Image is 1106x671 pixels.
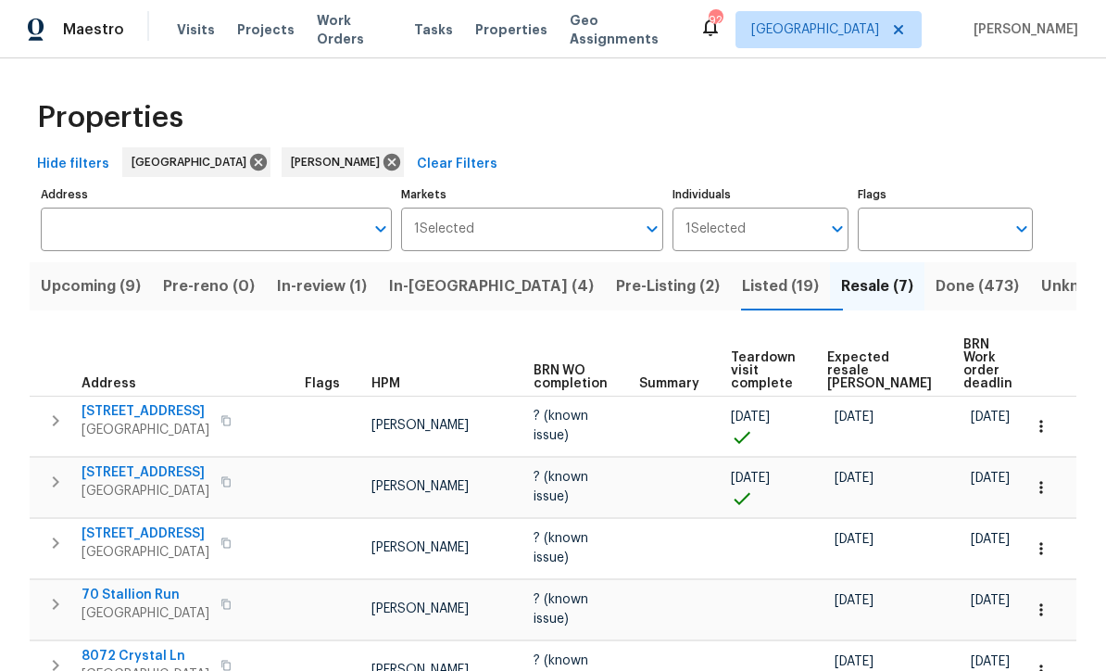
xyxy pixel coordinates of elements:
[824,216,850,242] button: Open
[237,20,295,39] span: Projects
[82,463,209,482] span: [STREET_ADDRESS]
[122,147,270,177] div: [GEOGRAPHIC_DATA]
[371,377,400,390] span: HPM
[534,410,588,441] span: ? (known issue)
[616,273,720,299] span: Pre-Listing (2)
[835,411,873,424] span: [DATE]
[672,189,848,200] label: Individuals
[371,541,469,554] span: [PERSON_NAME]
[570,11,677,48] span: Geo Assignments
[82,421,209,439] span: [GEOGRAPHIC_DATA]
[282,147,404,177] div: [PERSON_NAME]
[82,525,209,543] span: [STREET_ADDRESS]
[409,147,505,182] button: Clear Filters
[414,23,453,36] span: Tasks
[82,604,209,623] span: [GEOGRAPHIC_DATA]
[639,377,699,390] span: Summary
[371,602,469,615] span: [PERSON_NAME]
[971,533,1010,546] span: [DATE]
[317,11,392,48] span: Work Orders
[132,153,254,171] span: [GEOGRAPHIC_DATA]
[41,273,141,299] span: Upcoming (9)
[751,20,879,39] span: [GEOGRAPHIC_DATA]
[731,411,770,424] span: [DATE]
[368,216,394,242] button: Open
[371,419,469,432] span: [PERSON_NAME]
[305,377,340,390] span: Flags
[371,480,469,493] span: [PERSON_NAME]
[37,108,183,127] span: Properties
[731,351,796,390] span: Teardown visit complete
[277,273,367,299] span: In-review (1)
[709,11,722,30] div: 92
[685,222,746,237] span: 1 Selected
[966,20,1078,39] span: [PERSON_NAME]
[936,273,1019,299] span: Done (473)
[82,586,209,604] span: 70 Stallion Run
[639,216,665,242] button: Open
[971,472,1010,485] span: [DATE]
[841,273,913,299] span: Resale (7)
[82,377,136,390] span: Address
[63,20,124,39] span: Maestro
[827,351,932,390] span: Expected resale [PERSON_NAME]
[414,222,474,237] span: 1 Selected
[417,153,497,176] span: Clear Filters
[475,20,547,39] span: Properties
[534,593,588,625] span: ? (known issue)
[971,411,1010,424] span: [DATE]
[534,471,588,502] span: ? (known issue)
[82,402,209,421] span: [STREET_ADDRESS]
[731,472,770,485] span: [DATE]
[971,655,1010,668] span: [DATE]
[401,189,664,200] label: Markets
[835,655,873,668] span: [DATE]
[534,364,608,390] span: BRN WO completion
[389,273,594,299] span: In-[GEOGRAPHIC_DATA] (4)
[82,647,209,665] span: 8072 Crystal Ln
[963,338,1021,390] span: BRN Work order deadline
[835,533,873,546] span: [DATE]
[30,147,117,182] button: Hide filters
[82,543,209,562] span: [GEOGRAPHIC_DATA]
[971,594,1010,607] span: [DATE]
[534,532,588,563] span: ? (known issue)
[37,153,109,176] span: Hide filters
[835,594,873,607] span: [DATE]
[835,472,873,485] span: [DATE]
[41,189,392,200] label: Address
[291,153,387,171] span: [PERSON_NAME]
[858,189,1033,200] label: Flags
[163,273,255,299] span: Pre-reno (0)
[1009,216,1035,242] button: Open
[82,482,209,500] span: [GEOGRAPHIC_DATA]
[742,273,819,299] span: Listed (19)
[177,20,215,39] span: Visits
